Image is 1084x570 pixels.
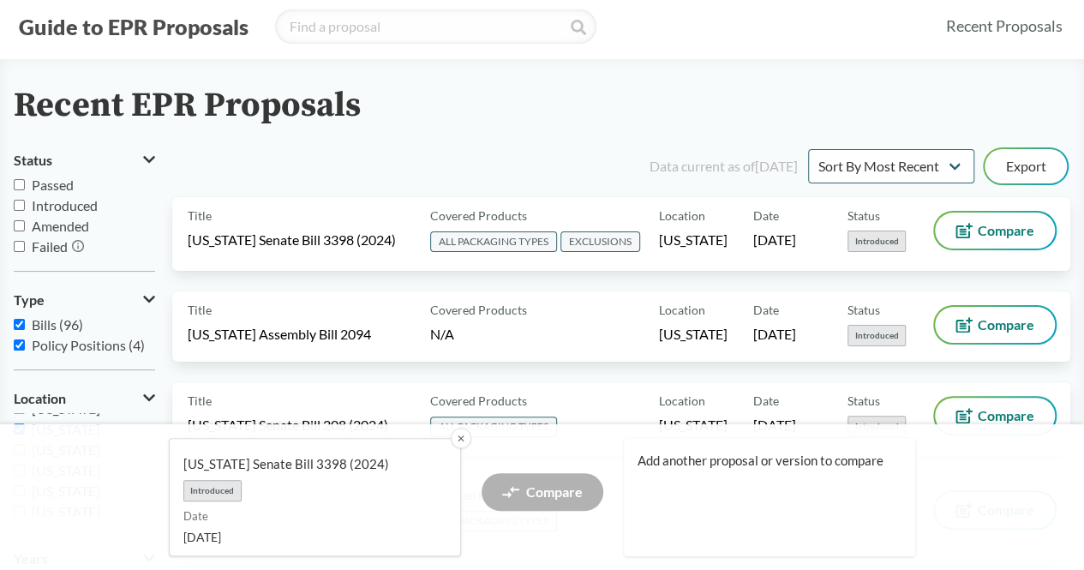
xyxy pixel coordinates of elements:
span: Status [847,207,880,225]
span: Covered Products [430,392,527,410]
a: Recent Proposals [938,7,1070,45]
span: Status [847,392,880,410]
span: Title [188,392,212,410]
span: Location [659,392,705,410]
span: Introduced [847,416,906,437]
span: Bills (96) [32,316,83,333]
span: ALL PACKAGING TYPES [430,231,557,252]
span: Policy Positions (4) [32,337,145,353]
span: Introduced [183,480,242,501]
span: [US_STATE] Senate Bill 3398 (2024) [188,231,396,249]
span: [US_STATE] Senate Bill 208 (2024) [188,416,388,435]
button: Compare [935,213,1055,249]
span: Title [188,207,212,225]
span: [DATE] [183,528,433,546]
button: Type [14,285,155,315]
span: [US_STATE] Senate Bill 3398 (2024) [183,455,433,473]
span: [US_STATE] Assembly Bill 2094 [188,325,371,344]
input: Find a proposal [275,9,596,44]
span: Introduced [32,197,98,213]
span: Date [183,508,433,525]
span: Covered Products [430,207,527,225]
a: [US_STATE] Senate Bill 3398 (2024)IntroducedDate[DATE] [169,438,461,556]
span: Status [847,301,880,319]
span: [US_STATE] [659,416,728,435]
span: Failed [32,238,68,255]
button: ✕ [451,428,471,448]
span: [DATE] [753,416,796,435]
input: [US_STATE] [14,423,25,435]
span: Covered Products [430,301,527,319]
span: Introduced [847,231,906,252]
div: Data current as of [DATE] [650,156,798,177]
button: Export [985,149,1067,183]
input: Failed [14,241,25,252]
button: Compare [935,398,1055,434]
span: [US_STATE] [659,231,728,249]
span: Title [188,301,212,319]
span: N/A [430,326,454,342]
h2: Recent EPR Proposals [14,87,361,125]
span: [US_STATE] [32,421,100,437]
span: Compare [978,409,1034,423]
span: Status [14,153,52,168]
span: Location [659,207,705,225]
button: Status [14,146,155,175]
span: [US_STATE] [659,325,728,344]
button: Location [14,384,155,413]
input: Amended [14,220,25,231]
span: Date [753,301,779,319]
span: Date [753,392,779,410]
button: Compare [935,307,1055,343]
span: Introduced [847,325,906,346]
span: Date [753,207,779,225]
span: Location [659,301,705,319]
input: Passed [14,179,25,190]
span: Location [14,391,66,406]
button: Guide to EPR Proposals [14,13,254,40]
span: Compare [978,318,1034,332]
span: EXCLUSIONS [560,231,640,252]
input: Policy Positions (4) [14,339,25,351]
span: [DATE] [753,325,796,344]
span: [DATE] [753,231,796,249]
span: Passed [32,177,74,193]
span: Amended [32,218,89,234]
input: Bills (96) [14,319,25,330]
span: Add another proposal or version to compare [638,452,889,470]
input: Introduced [14,200,25,211]
span: Compare [978,224,1034,237]
span: Type [14,292,45,308]
span: ALL PACKAGING TYPES [430,417,557,437]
